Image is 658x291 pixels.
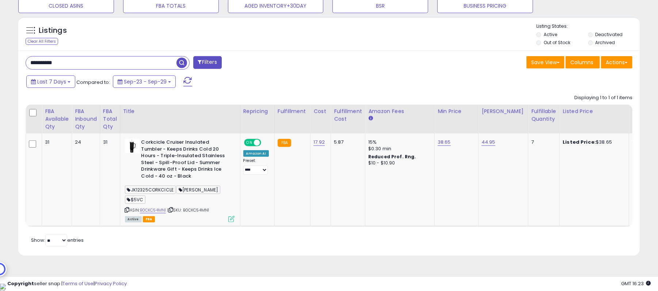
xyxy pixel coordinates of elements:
div: 0.00 [632,139,644,145]
div: Ship Price [632,108,647,123]
b: Reduced Prof. Rng. [368,154,416,160]
div: Repricing [243,108,271,115]
span: $5VC [125,195,146,204]
button: Filters [193,56,222,69]
div: Fulfillment Cost [334,108,362,123]
div: Min Price [438,108,475,115]
div: 15% [368,139,429,145]
div: $38.65 [563,139,623,145]
div: Displaying 1 to 1 of 1 items [574,94,632,101]
button: Save View [526,56,564,69]
div: Amazon AI [243,150,269,157]
span: All listings currently available for purchase on Amazon [125,216,142,222]
img: 21gINtDCOdL._SL40_.jpg [125,139,140,154]
label: Archived [596,39,615,46]
div: Fulfillable Quantity [531,108,556,123]
div: [PERSON_NAME] [482,108,525,115]
b: Listed Price: [563,139,596,145]
div: 31 [45,139,66,145]
div: 7 [531,139,554,145]
div: Fulfillment [278,108,307,115]
a: 17.92 [313,139,325,146]
span: JK12325CORKCICLE [125,186,176,194]
div: 31 [103,139,114,145]
h5: Listings [39,26,67,36]
button: Actions [601,56,632,69]
div: Title [123,108,237,115]
p: Listing States: [536,23,640,30]
div: $10 - $10.90 [368,160,429,166]
span: Columns [570,59,593,66]
div: $0.30 min [368,145,429,152]
div: 24 [75,139,94,145]
span: | SKU: B0CKC54MN1 [167,207,209,213]
label: Out of Stock [544,39,570,46]
a: Privacy Policy [95,280,127,287]
div: Clear All Filters [26,38,58,45]
div: FBA inbound Qty [75,108,97,131]
a: B0CKC54MN1 [140,207,166,213]
b: Corkcicle Cruiser Insulated Tumbler - Keeps Drinks Cold 20 Hours - Triple-Insulated Stainless Ste... [141,139,230,181]
label: Deactivated [596,31,623,38]
strong: Copyright [7,280,34,287]
small: FBA [278,139,291,147]
span: Last 7 Days [37,78,66,85]
span: [PERSON_NAME] [176,186,220,194]
label: Active [544,31,557,38]
div: Cost [313,108,328,115]
button: Last 7 Days [26,75,75,88]
div: 5.87 [334,139,360,145]
div: ASIN: [125,139,235,221]
div: FBA Total Qty [103,108,117,131]
span: 2025-10-7 16:23 GMT [621,280,651,287]
div: seller snap | | [7,280,127,287]
div: FBA Available Qty [45,108,69,131]
div: Listed Price [563,108,626,115]
span: OFF [260,140,271,146]
span: Sep-23 - Sep-29 [124,78,167,85]
span: FBA [143,216,155,222]
button: Sep-23 - Sep-29 [113,75,176,88]
a: 38.65 [438,139,451,146]
span: ON [245,140,254,146]
a: Terms of Use [62,280,94,287]
a: 44.95 [482,139,495,146]
div: Amazon Fees [368,108,431,115]
span: Show: entries [31,237,84,244]
small: Amazon Fees. [368,115,373,122]
span: Compared to: [76,79,110,86]
div: Preset: [243,158,269,175]
button: Columns [566,56,600,69]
